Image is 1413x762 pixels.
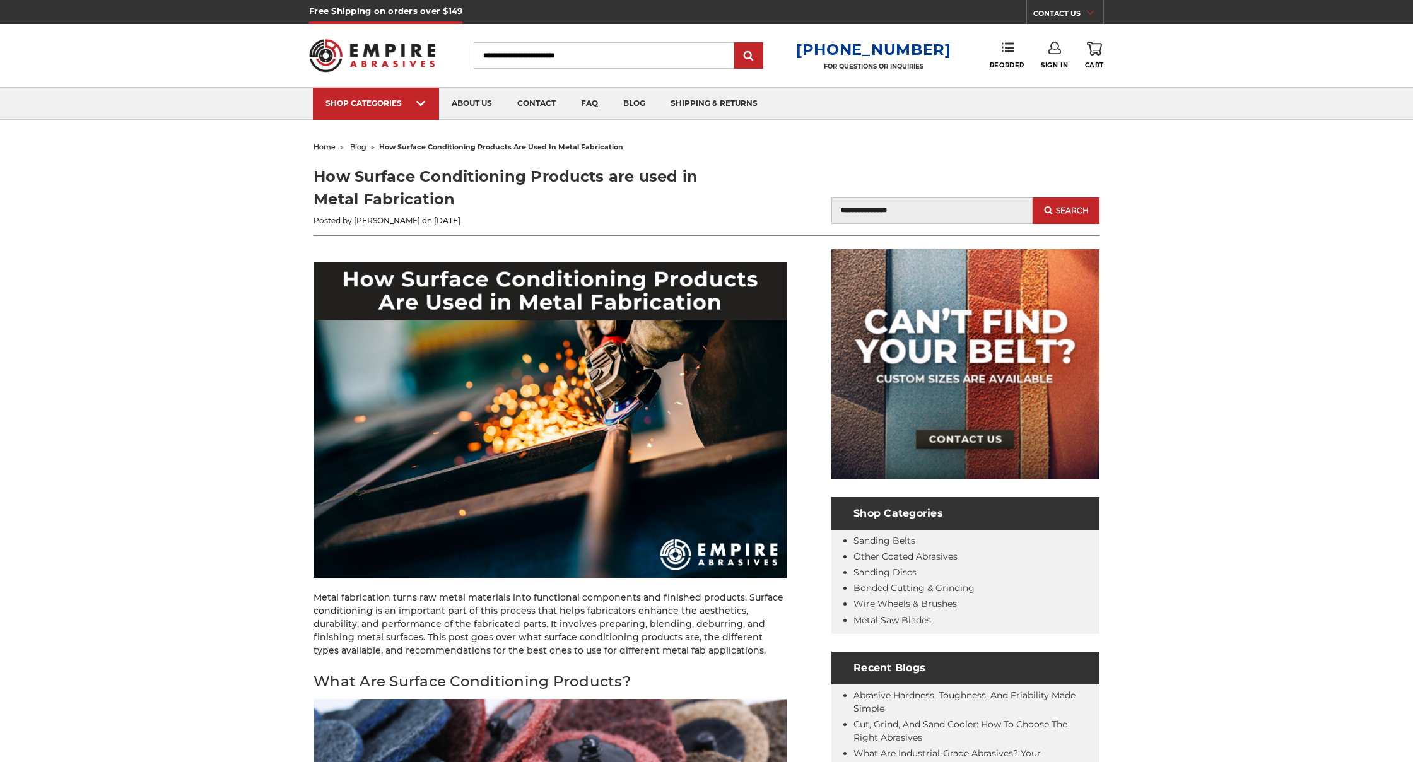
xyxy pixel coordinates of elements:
h4: Recent Blogs [831,652,1099,684]
img: Empire Abrasives [309,31,435,80]
h1: ​How Surface Conditioning Products are used in Metal Fabrication [314,165,706,211]
span: Cart [1085,61,1104,69]
p: FOR QUESTIONS OR INQUIRIES [796,62,951,71]
a: Sanding Discs [853,566,917,578]
h4: Shop Categories [831,497,1099,530]
a: Reorder [990,42,1024,69]
span: Sign In [1041,61,1068,69]
a: faq [568,88,611,120]
img: promo banner for custom belts. [831,249,1099,479]
button: Search [1033,197,1099,224]
a: Other Coated Abrasives [853,551,958,562]
h2: What Are Surface Conditioning Products? [314,671,787,693]
a: home [314,143,336,151]
span: Search [1056,206,1089,215]
a: Cut, Grind, and Sand Cooler: How to Choose the Right Abrasives [853,718,1067,743]
a: Sanding Belts [853,535,915,546]
a: [PHONE_NUMBER] [796,40,951,59]
a: contact [505,88,568,120]
a: blog [611,88,658,120]
a: blog [350,143,366,151]
a: Bonded Cutting & Grinding [853,582,975,594]
img: How Surface Conditioning Products Are Used in Metal Fabrication [314,262,787,578]
a: about us [439,88,505,120]
p: Posted by [PERSON_NAME] on [DATE] [314,215,706,226]
div: SHOP CATEGORIES [325,98,426,108]
span: ​how surface conditioning products are used in metal fabrication [379,143,623,151]
a: Metal Saw Blades [853,614,931,626]
a: Abrasive Hardness, Toughness, and Friability Made Simple [853,689,1076,714]
a: Cart [1085,42,1104,69]
p: Metal fabrication turns raw metal materials into functional components and finished products. Sur... [314,591,787,657]
a: shipping & returns [658,88,770,120]
input: Submit [736,44,761,69]
a: CONTACT US [1033,6,1103,24]
a: Wire Wheels & Brushes [853,598,957,609]
span: Reorder [990,61,1024,69]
